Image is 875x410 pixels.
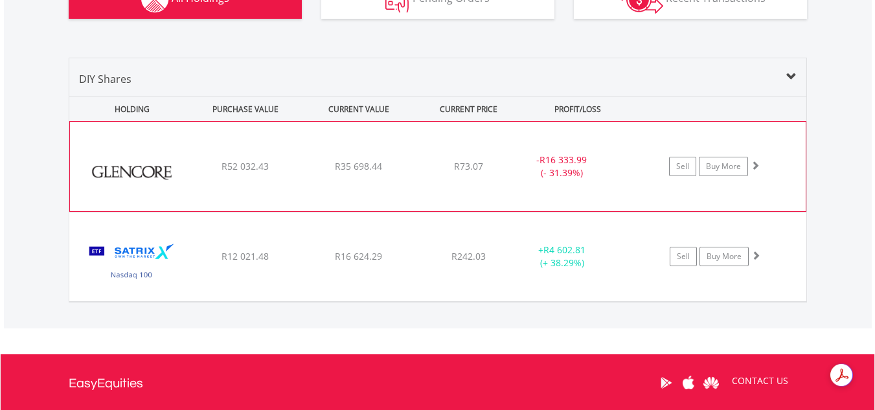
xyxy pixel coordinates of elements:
a: Buy More [699,247,749,266]
span: R16 333.99 [540,154,587,166]
span: DIY Shares [79,72,131,86]
span: R242.03 [451,250,486,262]
img: EQU.ZA.GLN.png [76,138,188,208]
span: R52 032.43 [222,160,269,172]
a: Google Play [655,363,677,403]
a: CONTACT US [723,363,797,399]
a: Buy More [699,157,748,176]
div: HOLDING [70,97,188,121]
a: Sell [670,247,697,266]
a: Huawei [700,363,723,403]
img: EQU.ZA.STXNDQ.png [76,229,187,298]
span: R16 624.29 [335,250,382,262]
span: R12 021.48 [222,250,269,262]
div: PROFIT/LOSS [523,97,633,121]
div: PURCHASE VALUE [190,97,301,121]
div: CURRENT PRICE [416,97,519,121]
a: Sell [669,157,696,176]
a: Apple [677,363,700,403]
span: R35 698.44 [335,160,382,172]
div: + (+ 38.29%) [514,244,611,269]
div: CURRENT VALUE [304,97,415,121]
div: - (- 31.39%) [513,154,610,179]
span: R4 602.81 [543,244,585,256]
span: R73.07 [454,160,483,172]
